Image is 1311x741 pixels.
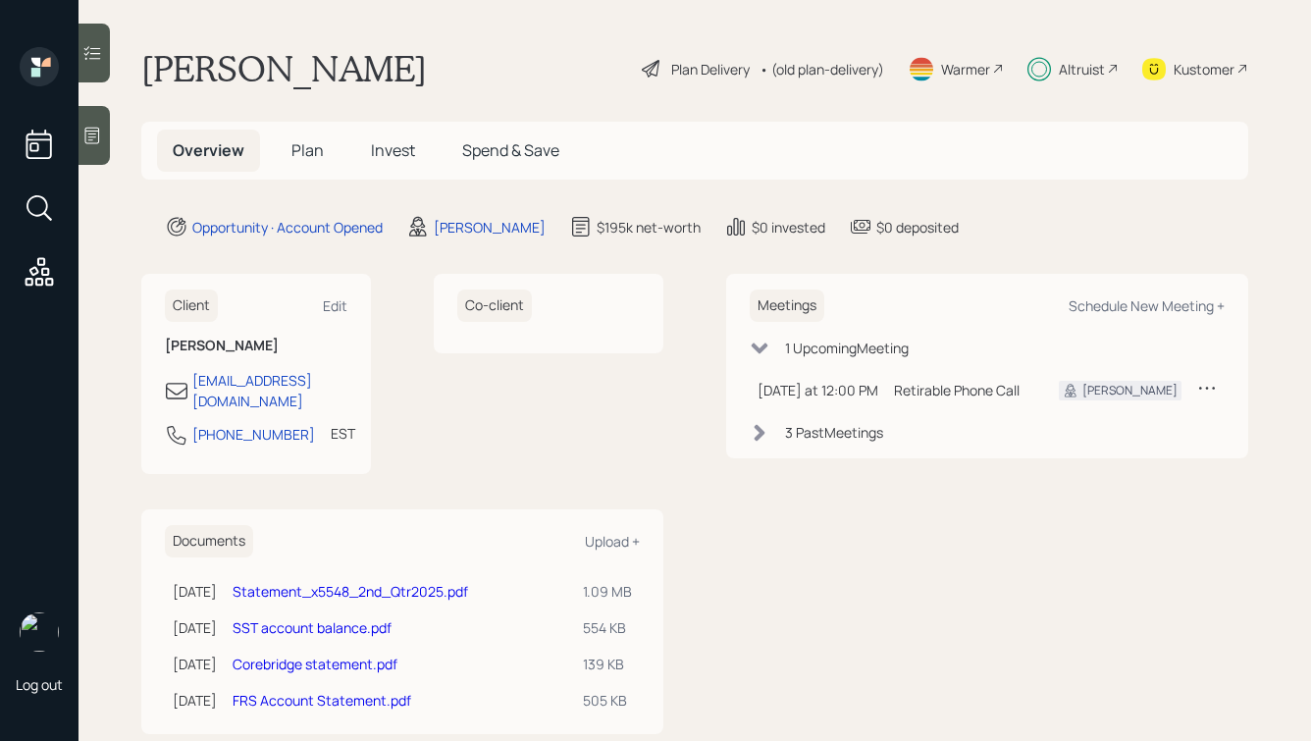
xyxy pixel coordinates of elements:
[192,370,347,411] div: [EMAIL_ADDRESS][DOMAIN_NAME]
[233,691,411,710] a: FRS Account Statement.pdf
[876,217,959,238] div: $0 deposited
[894,380,1027,400] div: Retirable Phone Call
[941,59,990,79] div: Warmer
[750,290,824,322] h6: Meetings
[785,422,883,443] div: 3 Past Meeting s
[323,296,347,315] div: Edit
[16,675,63,694] div: Log out
[1174,59,1234,79] div: Kustomer
[192,424,315,445] div: [PHONE_NUMBER]
[291,139,324,161] span: Plan
[165,290,218,322] h6: Client
[752,217,825,238] div: $0 invested
[597,217,701,238] div: $195k net-worth
[233,618,392,637] a: SST account balance.pdf
[462,139,559,161] span: Spend & Save
[173,617,217,638] div: [DATE]
[585,532,640,551] div: Upload +
[1059,59,1105,79] div: Altruist
[1082,382,1178,399] div: [PERSON_NAME]
[1069,296,1225,315] div: Schedule New Meeting +
[457,290,532,322] h6: Co-client
[583,581,632,602] div: 1.09 MB
[371,139,415,161] span: Invest
[583,690,632,711] div: 505 KB
[173,581,217,602] div: [DATE]
[20,612,59,652] img: hunter_neumayer.jpg
[173,139,244,161] span: Overview
[141,47,427,90] h1: [PERSON_NAME]
[173,654,217,674] div: [DATE]
[331,423,355,444] div: EST
[233,655,397,673] a: Corebridge statement.pdf
[434,217,546,238] div: [PERSON_NAME]
[671,59,750,79] div: Plan Delivery
[165,338,347,354] h6: [PERSON_NAME]
[785,338,909,358] div: 1 Upcoming Meeting
[760,59,884,79] div: • (old plan-delivery)
[165,525,253,557] h6: Documents
[173,690,217,711] div: [DATE]
[192,217,383,238] div: Opportunity · Account Opened
[758,380,878,400] div: [DATE] at 12:00 PM
[583,617,632,638] div: 554 KB
[583,654,632,674] div: 139 KB
[233,582,468,601] a: Statement_x5548_2nd_Qtr2025.pdf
